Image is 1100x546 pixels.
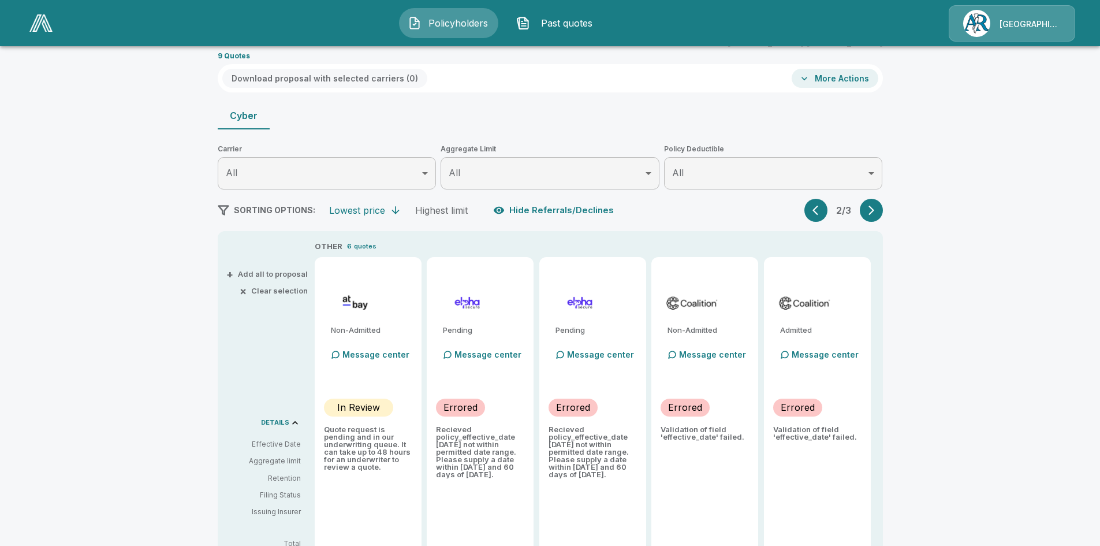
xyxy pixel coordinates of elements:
span: Policy Deductible [664,143,883,155]
p: Effective Date [227,439,301,450]
p: Non-Admitted [331,326,412,334]
p: Message center [567,348,634,361]
img: coalitioncyber [665,294,719,311]
button: Cyber [218,102,270,129]
p: Pending [555,326,637,334]
img: Agency Icon [963,10,990,37]
p: Message center [679,348,746,361]
p: quotes [354,242,376,251]
p: Validation of field 'effective_date' failed. [773,426,862,441]
p: In Review [337,400,380,414]
p: [PERSON_NAME] [PERSON_NAME] [727,38,883,47]
span: All [449,167,460,179]
span: Policyholders [426,16,490,30]
p: Admitted [780,326,862,334]
p: 2 / 3 [832,206,855,215]
p: Errored [781,400,815,414]
p: DETAILS [261,419,289,426]
div: Lowest price [329,205,385,216]
span: All [226,167,237,179]
span: Carrier [218,143,437,155]
p: Issuing Insurer [227,507,301,517]
img: elphacyberstandard [441,294,494,311]
span: All [672,167,684,179]
img: elphacyberenhanced [553,294,607,311]
p: Aggregate limit [227,456,301,466]
button: +Add all to proposal [229,270,308,278]
p: Validation of field 'effective_date' failed. [661,426,749,441]
img: atbaycybersurplus [329,294,382,311]
button: Download proposal with selected carriers (0) [222,69,427,88]
p: Quote request is pending and in our underwriting queue. It can take up to 48 hours for an underwr... [324,426,412,471]
span: SORTING OPTIONS: [234,205,315,215]
p: Recieved policy_effective_date [DATE] not within permitted date range. Please supply a date withi... [436,426,524,478]
span: Aggregate Limit [441,143,659,155]
button: Policyholders IconPolicyholders [399,8,498,38]
p: Recieved policy_effective_date [DATE] not within permitted date range. Please supply a date withi... [549,426,637,478]
p: Message center [342,348,409,361]
p: Errored [668,400,702,414]
p: 6 [347,242,352,251]
img: AA Logo [29,14,53,32]
p: 9 Quotes [218,53,250,60]
p: Non-Admitted [668,326,749,334]
button: ×Clear selection [242,287,308,295]
a: Agency Icon[GEOGRAPHIC_DATA]/[PERSON_NAME] [949,5,1075,42]
span: Past quotes [535,16,598,30]
p: Errored [556,400,590,414]
button: Hide Referrals/Declines [491,199,618,221]
p: Errored [443,400,478,414]
button: Past quotes IconPast quotes [508,8,607,38]
p: OTHER [315,241,342,252]
img: Policyholders Icon [408,16,422,30]
button: More Actions [792,69,878,88]
p: Filing Status [227,490,301,500]
p: [GEOGRAPHIC_DATA]/[PERSON_NAME] [1000,18,1061,30]
span: × [240,287,247,295]
img: coalitioncyberadmitted [778,294,831,311]
img: Past quotes Icon [516,16,530,30]
p: Message center [792,348,859,361]
p: Pending [443,326,524,334]
p: Message center [454,348,521,361]
span: + [226,270,233,278]
div: Highest limit [415,205,468,216]
p: Retention [227,473,301,484]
